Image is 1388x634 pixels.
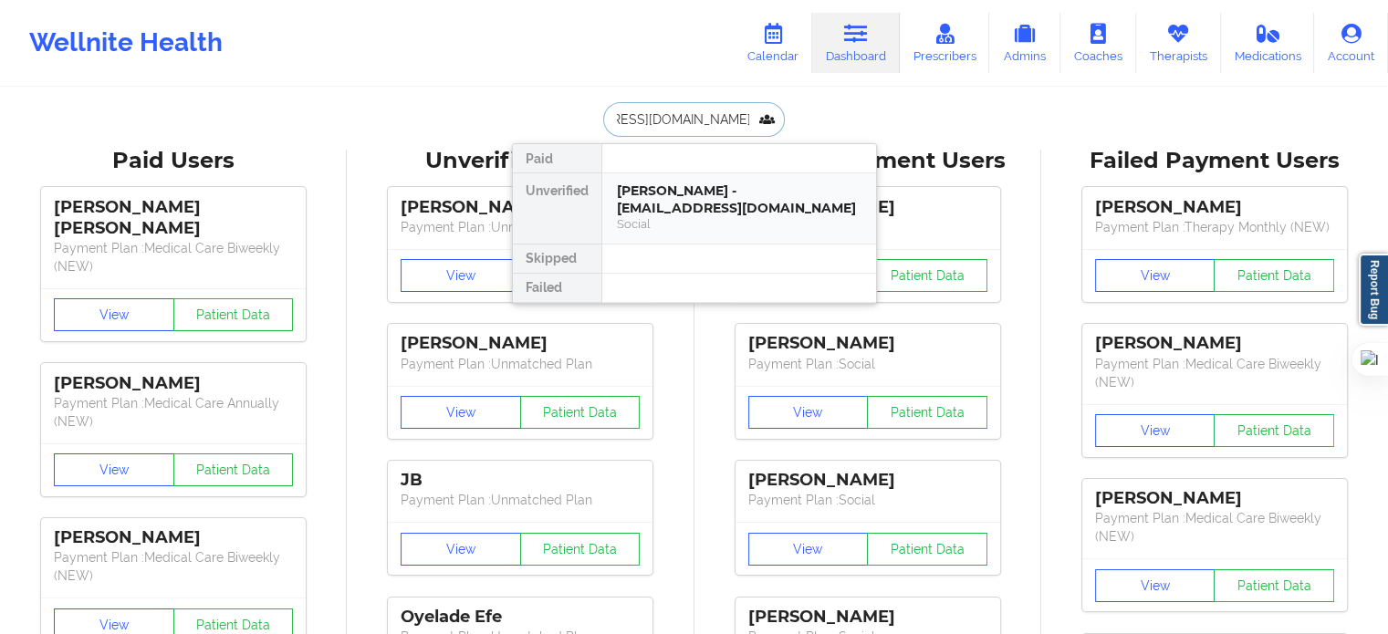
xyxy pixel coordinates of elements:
button: View [54,298,174,331]
a: Therapists [1136,13,1221,73]
button: Patient Data [1214,259,1334,292]
p: Payment Plan : Medical Care Biweekly (NEW) [54,239,293,275]
button: View [401,533,521,566]
div: [PERSON_NAME] [1095,488,1334,509]
button: Patient Data [867,396,987,429]
div: [PERSON_NAME] [54,373,293,394]
div: [PERSON_NAME] [401,197,640,218]
p: Payment Plan : Social [748,355,987,373]
button: Patient Data [173,453,294,486]
a: Report Bug [1359,254,1388,326]
button: Patient Data [867,259,987,292]
button: View [1095,414,1216,447]
button: View [1095,259,1216,292]
div: Failed Payment Users [1054,147,1375,175]
p: Payment Plan : Medical Care Annually (NEW) [54,394,293,431]
button: View [401,396,521,429]
button: View [748,396,869,429]
p: Payment Plan : Medical Care Biweekly (NEW) [1095,509,1334,546]
div: [PERSON_NAME] [748,470,987,491]
a: Prescribers [900,13,990,73]
a: Account [1314,13,1388,73]
button: Patient Data [520,396,641,429]
p: Payment Plan : Medical Care Biweekly (NEW) [1095,355,1334,391]
a: Dashboard [812,13,900,73]
button: Patient Data [867,533,987,566]
a: Calendar [734,13,812,73]
a: Coaches [1060,13,1136,73]
div: [PERSON_NAME] [PERSON_NAME] [54,197,293,239]
button: Patient Data [1214,569,1334,602]
div: Unverified Users [360,147,681,175]
button: Patient Data [520,533,641,566]
div: Oyelade Efe [401,607,640,628]
div: [PERSON_NAME] [1095,197,1334,218]
button: Patient Data [173,298,294,331]
div: [PERSON_NAME] [748,607,987,628]
div: Paid [513,144,601,173]
div: Social [617,216,861,232]
div: [PERSON_NAME] [748,333,987,354]
button: View [748,533,869,566]
a: Medications [1221,13,1315,73]
p: Payment Plan : Unmatched Plan [401,491,640,509]
div: [PERSON_NAME] [54,527,293,548]
button: View [401,259,521,292]
p: Payment Plan : Medical Care Biweekly (NEW) [54,548,293,585]
div: [PERSON_NAME] - [EMAIL_ADDRESS][DOMAIN_NAME] [617,182,861,216]
div: Skipped [513,244,601,274]
button: View [1095,569,1216,602]
p: Payment Plan : Therapy Monthly (NEW) [1095,218,1334,236]
p: Payment Plan : Unmatched Plan [401,218,640,236]
p: Payment Plan : Unmatched Plan [401,355,640,373]
div: Failed [513,274,601,303]
div: [PERSON_NAME] [401,333,640,354]
div: Unverified [513,173,601,244]
div: Paid Users [13,147,334,175]
p: Payment Plan : Social [748,491,987,509]
div: [PERSON_NAME] [1095,333,1334,354]
a: Admins [989,13,1060,73]
div: JB [401,470,640,491]
button: View [54,453,174,486]
button: Patient Data [1214,414,1334,447]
